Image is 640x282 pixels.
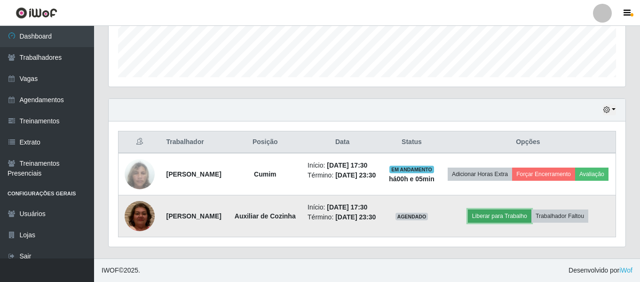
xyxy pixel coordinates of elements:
li: Término: [308,170,377,180]
span: Desenvolvido por [569,266,632,275]
button: Trabalhador Faltou [531,209,588,223]
span: © 2025 . [102,266,140,275]
button: Adicionar Horas Extra [448,168,512,181]
img: CoreUI Logo [16,7,57,19]
a: iWof [619,266,632,274]
th: Data [302,131,383,153]
strong: há 00 h e 05 min [389,175,435,183]
th: Posição [228,131,302,153]
img: 1650489508767.jpeg [125,147,155,201]
li: Início: [308,161,377,170]
strong: [PERSON_NAME] [166,170,221,178]
th: Opções [441,131,616,153]
li: Término: [308,212,377,222]
strong: Cumim [254,170,276,178]
th: Status [383,131,441,153]
span: IWOF [102,266,119,274]
button: Liberar para Trabalho [468,209,531,223]
span: AGENDADO [395,213,428,220]
span: EM ANDAMENTO [389,166,434,173]
time: [DATE] 17:30 [327,203,367,211]
time: [DATE] 23:30 [335,213,376,221]
button: Forçar Encerramento [512,168,575,181]
th: Trabalhador [161,131,229,153]
strong: [PERSON_NAME] [166,212,221,220]
li: Início: [308,202,377,212]
time: [DATE] 17:30 [327,161,367,169]
strong: Auxiliar de Cozinha [235,212,296,220]
img: 1756260956373.jpeg [125,184,155,248]
button: Avaliação [575,168,608,181]
time: [DATE] 23:30 [335,171,376,179]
